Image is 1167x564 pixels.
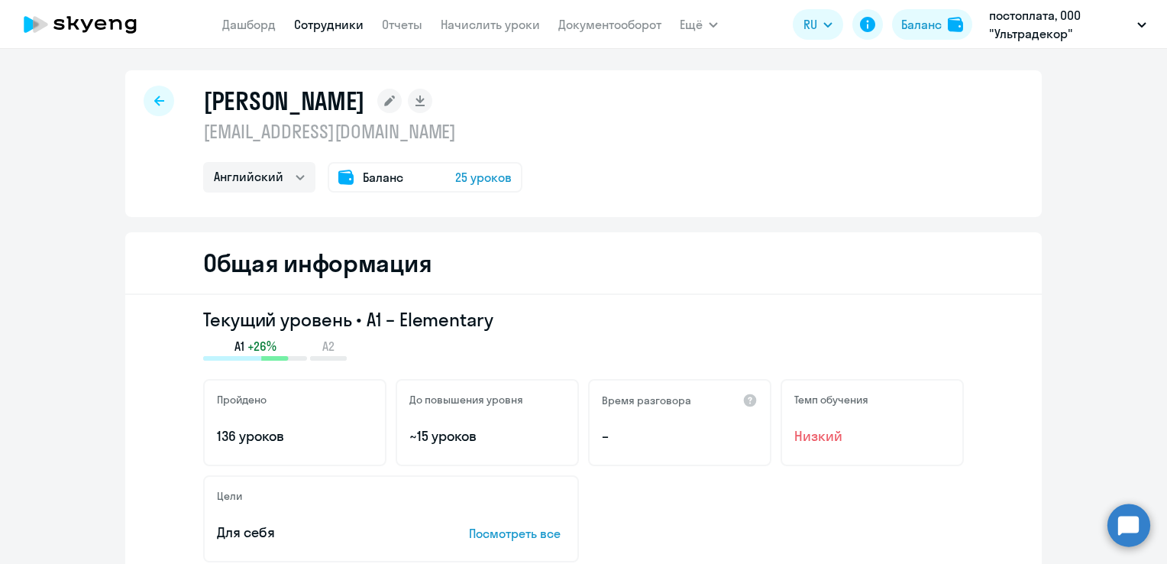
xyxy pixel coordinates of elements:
p: – [602,426,758,446]
p: постоплата, ООО "Ультрадекор" [989,6,1131,43]
button: Ещё [680,9,718,40]
h3: Текущий уровень • A1 – Elementary [203,307,964,332]
span: RU [803,15,817,34]
h1: [PERSON_NAME] [203,86,365,116]
h5: До повышения уровня [409,393,523,407]
button: RU [793,9,843,40]
div: Баланс [901,15,942,34]
a: Документооборот [558,17,661,32]
button: Балансbalance [892,9,972,40]
h5: Темп обучения [794,393,868,407]
span: +26% [247,338,276,355]
span: 25 уроков [455,168,512,186]
span: Баланс [363,168,403,186]
p: Для себя [217,523,422,543]
a: Дашборд [222,17,276,32]
h2: Общая информация [203,248,432,278]
p: Посмотреть все [469,524,565,543]
span: Ещё [680,15,703,34]
span: A1 [234,338,244,355]
p: ~15 уроков [409,426,565,446]
h5: Пройдено [217,393,267,407]
a: Сотрудники [294,17,364,32]
a: Начислить уроки [441,17,540,32]
img: balance [948,17,963,32]
p: [EMAIL_ADDRESS][DOMAIN_NAME] [203,119,522,144]
span: A2 [322,338,335,355]
a: Отчеты [382,17,422,32]
h5: Цели [217,489,242,503]
h5: Время разговора [602,394,691,407]
button: постоплата, ООО "Ультрадекор" [981,6,1154,43]
span: Низкий [794,426,950,446]
p: 136 уроков [217,426,373,446]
